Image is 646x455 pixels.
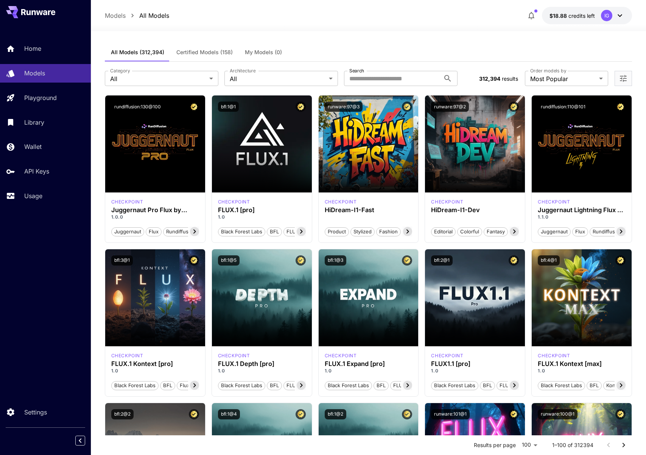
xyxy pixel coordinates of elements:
[431,102,469,112] button: runware:97@2
[284,382,334,389] span: FLUX.1 Depth [pro]
[480,380,495,390] button: BFL
[325,409,346,419] button: bfl:1@2
[603,380,627,390] button: Kontext
[509,255,519,266] button: Certified Model – Vetted for best performance and includes a commercial license.
[81,434,91,447] div: Collapse sidebar
[267,380,282,390] button: BFL
[590,228,625,236] span: rundiffusion
[24,142,42,151] p: Wallet
[111,199,143,205] p: checkpoint
[431,367,519,374] p: 1.0
[431,409,470,419] button: runware:101@1
[245,49,282,56] span: My Models (0)
[573,228,588,236] span: flux
[497,382,533,389] span: FLUX1.1 [pro]
[374,382,388,389] span: BFL
[615,102,626,112] button: Certified Model – Vetted for best performance and includes a commercial license.
[160,382,175,389] span: BFL
[568,13,595,19] span: credits left
[325,352,357,359] div: fluxpro
[502,75,518,82] span: results
[112,228,144,236] span: juggernaut
[111,380,159,390] button: Black Forest Labs
[374,380,389,390] button: BFL
[218,367,306,374] p: 1.0
[24,167,49,176] p: API Keys
[538,228,570,236] span: juggernaut
[218,227,265,236] button: Black Forest Labs
[431,206,519,214] h3: HiDream-I1-Dev
[189,409,199,419] button: Certified Model – Vetted for best performance and includes a commercial license.
[590,227,625,236] button: rundiffusion
[160,380,175,390] button: BFL
[146,228,161,236] span: flux
[604,382,627,389] span: Kontext
[75,436,85,446] button: Collapse sidebar
[538,380,585,390] button: Black Forest Labs
[24,93,57,102] p: Playground
[538,199,570,205] div: FLUX.1 D
[325,382,372,389] span: Black Forest Labs
[325,206,413,214] h3: HiDream-I1-Fast
[615,409,626,419] button: Certified Model – Vetted for best performance and includes a commercial license.
[189,102,199,112] button: Certified Model – Vetted for best performance and includes a commercial license.
[218,214,306,220] p: 1.0
[163,228,198,236] span: rundiffusion
[431,199,463,205] p: checkpoint
[296,255,306,266] button: Certified Model – Vetted for best performance and includes a commercial license.
[325,255,346,266] button: bfl:1@3
[230,67,255,74] label: Architecture
[538,360,626,367] h3: FLUX.1 Kontext [max]
[538,199,570,205] p: checkpoint
[431,360,519,367] div: FLUX1.1 [pro]
[325,367,413,374] p: 1.0
[105,11,126,20] a: Models
[177,382,212,389] span: Flux Kontext
[457,227,482,236] button: Colorful
[538,352,570,359] div: FLUX.1 Kontext [max]
[218,228,265,236] span: Black Forest Labs
[24,408,47,417] p: Settings
[111,409,134,419] button: bfl:2@2
[549,13,568,19] span: $18.88
[283,380,334,390] button: FLUX.1 Depth [pro]
[24,69,45,78] p: Models
[230,74,326,83] span: All
[538,206,626,214] h3: Juggernaut Lightning Flux by RunDiffusion
[474,441,516,449] p: Results per page
[615,255,626,266] button: Certified Model – Vetted for best performance and includes a commercial license.
[538,409,578,419] button: runware:100@1
[24,44,41,53] p: Home
[509,409,519,419] button: Certified Model – Vetted for best performance and includes a commercial license.
[497,380,534,390] button: FLUX1.1 [pro]
[431,255,453,266] button: bfl:2@1
[267,228,282,236] span: BFL
[111,360,199,367] div: FLUX.1 Kontext [pro]
[325,228,349,236] span: Product
[391,382,444,389] span: FLUX.1 Expand [pro]
[218,199,250,205] div: fluxpro
[458,228,482,236] span: Colorful
[296,409,306,419] button: Certified Model – Vetted for best performance and includes a commercial license.
[218,352,250,359] div: fluxpro
[111,367,199,374] p: 1.0
[111,206,199,214] h3: Juggernaut Pro Flux by RunDiffusion
[538,352,570,359] p: checkpoint
[587,380,602,390] button: BFL
[111,255,133,266] button: bfl:3@1
[377,228,400,236] span: Fashion
[601,10,612,21] div: IG
[218,360,306,367] h3: FLUX.1 Depth [pro]
[111,352,143,359] p: checkpoint
[218,206,306,214] div: FLUX.1 [pro]
[552,441,593,449] p: 1–100 of 312394
[111,227,144,236] button: juggernaut
[480,382,495,389] span: BFL
[619,74,628,83] button: Open more filters
[163,227,199,236] button: rundiffusion
[402,102,412,112] button: Certified Model – Vetted for best performance and includes a commercial license.
[139,11,169,20] p: All Models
